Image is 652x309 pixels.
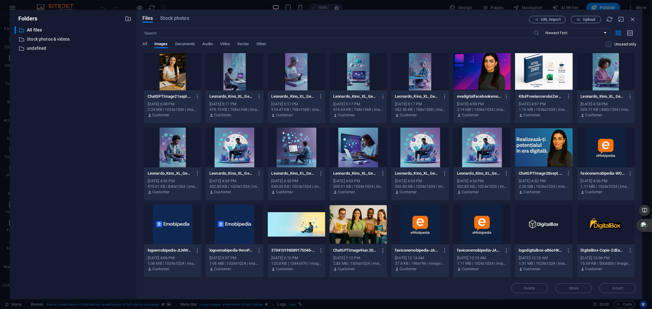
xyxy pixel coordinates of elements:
div: 519.75 KB | 768x1368 | image/jpeg [209,107,260,112]
div: [DATE] 4:57 PM [519,101,569,107]
span: Audio [202,40,212,49]
div: [DATE] 4:06 PM [148,255,198,261]
p: Leonardo_Kino_XL_Generate_a_clean_modern_landing_page_illustra_32-Copy-Copie-XThIrzuc-0UPdjxVY4Qf... [148,171,192,176]
div: [DATE] 6:08 PM [148,101,198,107]
span: Images [154,40,168,49]
div: 515.43 KB | 768x1368 | image/jpeg [333,107,383,112]
div: 1.06 MB | 1024x1024 | image/png [209,261,260,266]
p: undefined [27,45,120,52]
i: Reload [606,16,613,23]
div: 1.31 MB | 1024x1024 | image/png [519,261,569,266]
p: Customer [152,266,169,272]
p: Customer [400,189,417,195]
p: Customer [585,112,602,118]
p: Customer [462,189,479,195]
p: Leonardo_Kino_XL_Generate_a_clean_modern_landing_page_illustra_12-Copy-Copie-soUJ4eatC5kKDY6aJXak... [209,171,254,176]
p: Stock photos & videos [27,36,120,43]
div: 27.8 KB | 196x196 | image/png [395,261,445,266]
p: Customer [338,112,355,118]
p: DigitalBox-Copie-ZdEaAqaM54j6jaieD7jm5Q.png [581,248,625,253]
p: Customer [214,189,231,195]
div: [DATE] 4:53 PM [457,178,507,184]
p: 370410198089175045-Copie-k-XqjJsmdqENDzfr_RkIJw.png [271,248,316,253]
div: [DATE] 4:53 PM [395,178,445,184]
div: 514.47 KB | 768x1368 | image/jpeg [271,107,322,112]
div: 2.14 MB | 1536x1024 | image/png [457,107,507,112]
input: Search [142,28,534,38]
div: [DATE] 4:53 PM [148,178,198,184]
p: Customer [462,266,479,272]
i: Close [629,16,636,23]
p: Customer [152,189,169,195]
span: Other [256,40,266,49]
div: [DATE] 2:10 PM [271,255,322,261]
div: 535.11 KB | 840x1264 | image/jpeg [581,107,631,112]
p: Displays only files that are not in use on the website. Files added during this session can still... [614,42,636,47]
p: faviconemobipedia-WOJdRsGKiavN29ZWQCtXqQ.png [581,171,625,176]
div: 2.28 MB | 1536x1024 | image/png [519,184,569,189]
div: 15.69 KB | 500x500 | image/png [581,261,631,266]
div: 552.56 KB | 768x1368 | image/jpeg [395,107,445,112]
button: 2 [14,280,23,281]
div: [DATE] 4:53 PM [333,178,383,184]
p: Folders [15,15,37,23]
div: [DATE] 5:17 PM [333,101,383,107]
p: Leonardo_Kino_XL_Generate_a_clean_modern_landing_page_illustra_11-Copy-Copie-7g4k7MoES2FUb7NL1WRC... [457,171,502,176]
div: ​ [15,26,16,34]
p: ChatGPTImage28sept.202500_46_32-uoRoJ6lMO5d3nqnQGve4-A.png [519,171,563,176]
p: ChatGPTImage9iun.202503_32_35-Copie-K0z9wKL8ne8XFl2XPp1UUw.png [333,248,378,253]
div: [DATE] 5:17 PM [395,101,445,107]
p: KitulFreelanceruluiZero1-Copie-88npaI-wy6sMyqY_9IoAug.png [519,94,563,99]
p: Customer [214,112,231,118]
i: Create new folder [125,15,131,22]
p: Customer [585,189,602,195]
div: [DATE] 12:13 AM [395,255,445,261]
p: Customer [338,266,355,272]
p: Customer [276,266,293,272]
p: Customer [523,266,540,272]
p: faviconemobipedia-JAa4jeC0z8d8xw_tx-Fpwg.png [457,248,502,253]
div: [DATE] 1:12 PM [333,255,383,261]
p: logoemobipedia-JLMWmHDkZ0FeLi3PX5xH1g.png [148,248,192,253]
span: Upload [583,18,595,21]
div: [DATE] 4:06 PM [581,178,631,184]
span: Documents [175,40,195,49]
p: Customer [400,112,417,118]
div: [DATE] 5:17 PM [209,101,260,107]
p: Leonardo_Kino_XL_Generate_a_clean_modern_landing_page_illustra_11-Copie-5Tnl6gwXvhaznjkMpHgD6A.jpg [395,171,440,176]
p: All files [27,27,120,34]
div: 1.11 MB | 1024x1024 | image/png [581,184,631,189]
span: Video [220,40,230,49]
p: evadigitalfacebookemobipedia-Fi9R22nPEnlG5dTNZaZLPg.png [457,94,502,99]
p: Leonardo_Kino_XL_Generate_a_clean_modern_landing_page_illustra_3-Copie-1sYN_-gxZ3-Gz3uEi_Fwzw.jpg [333,94,378,99]
p: Customer [523,112,540,118]
span: Files [142,15,153,22]
p: Customer [276,112,293,118]
p: Customer [585,266,602,272]
p: Customer [276,189,293,195]
p: Customer [338,189,355,195]
span: Vector [237,40,249,49]
div: [DATE] 4:53 PM [581,101,631,107]
p: Customer [400,266,417,272]
div: 540.35 KB | 1024x1024 | image/jpeg [271,184,322,189]
p: Customer [152,112,169,118]
div: [DATE] 5:17 PM [271,101,322,107]
p: Leonardo_Kino_XL_Generate_a_clean_modern_landing_page_illustra_21-Copie-tpXm7v_fHqEBaJ_Xl1oyig.jpg [333,171,378,176]
p: logoemobipedia-9vnnPM1tFlvBDIfTfx329Q.png [209,248,254,253]
p: Leonardo_Kino_XL_Generate_a_clean_modern_landing_page_illustra_2-Copie-_UZ_52KFjMvDpXoNDnKRwQ.jpg [271,94,316,99]
div: [DATE] 3:57 PM [209,255,260,261]
div: [DATE] 4:53 PM [209,178,260,184]
div: 502.85 KB | 1024x1024 | image/jpeg [457,184,507,189]
div: 125.8 KB | 1344x576 | image/jpeg [271,261,322,266]
div: [DATE] 4:59 PM [457,101,507,107]
div: [DATE] 12:10 AM [519,255,569,261]
div: [DATE] 4:52 PM [519,178,569,184]
div: 575.01 KB | 840x1264 | image/jpeg [148,184,198,189]
div: 1.11 MB | 1024x1024 | image/png [457,261,507,266]
p: Customer [214,266,231,272]
p: faviconemobipedia-JAa4jeC0z8d8xw_tx-Fpwg-owQd17yOZhQSHhT9zHUIZw.png [395,248,440,253]
div: 1.76 MB | 1536x1024 | image/png [519,107,569,112]
p: Leonardo_Kino_XL_Generate_a_clean_modern_landing_page_illustra_1-Copy-Copie-9d6jM5qNaqDKTV0P1ER2x... [209,94,254,99]
span: Stock photos [160,15,189,22]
